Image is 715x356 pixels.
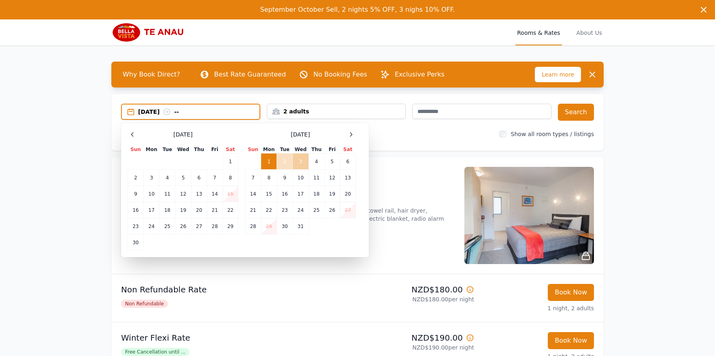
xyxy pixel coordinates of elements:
[293,186,309,202] td: 17
[515,19,562,45] a: Rooms & Rates
[548,332,594,349] button: Book Now
[548,284,594,301] button: Book Now
[261,202,277,218] td: 22
[361,284,474,295] p: NZD$180.00
[144,170,160,186] td: 3
[293,146,309,153] th: Wed
[309,186,324,202] td: 18
[340,153,356,170] td: 6
[160,202,175,218] td: 18
[223,186,238,202] td: 15
[261,170,277,186] td: 8
[191,146,207,153] th: Thu
[361,343,474,352] p: NZD$190.00 per night
[121,300,168,308] span: Non Refundable
[340,186,356,202] td: 20
[324,170,340,186] td: 12
[575,19,604,45] a: About Us
[245,202,261,218] td: 21
[128,146,144,153] th: Sun
[128,170,144,186] td: 2
[175,146,191,153] th: Wed
[214,70,286,79] p: Best Rate Guaranteed
[121,348,189,356] span: Free Cancellation until ...
[277,153,293,170] td: 2
[340,202,356,218] td: 27
[277,218,293,234] td: 30
[293,170,309,186] td: 10
[128,202,144,218] td: 16
[175,202,191,218] td: 19
[223,146,238,153] th: Sat
[395,70,445,79] p: Exclusive Perks
[324,146,340,153] th: Fri
[293,202,309,218] td: 24
[277,186,293,202] td: 16
[558,104,594,121] button: Search
[361,295,474,303] p: NZD$180.00 per night
[309,146,324,153] th: Thu
[223,202,238,218] td: 22
[277,202,293,218] td: 23
[261,218,277,234] td: 29
[116,66,187,83] span: Why Book Direct?
[245,146,261,153] th: Sun
[481,304,594,312] p: 1 night, 2 adults
[309,153,324,170] td: 4
[111,23,189,42] img: Bella Vista Te Anau
[144,202,160,218] td: 17
[128,218,144,234] td: 23
[340,146,356,153] th: Sat
[121,284,354,295] p: Non Refundable Rate
[291,130,310,139] span: [DATE]
[191,202,207,218] td: 20
[223,153,238,170] td: 1
[309,202,324,218] td: 25
[293,153,309,170] td: 3
[261,146,277,153] th: Mon
[223,218,238,234] td: 29
[191,170,207,186] td: 6
[207,186,222,202] td: 14
[511,131,594,137] label: Show all room types / listings
[277,146,293,153] th: Tue
[293,218,309,234] td: 31
[207,218,222,234] td: 28
[260,6,455,13] span: September October Sell, 2 nights 5% OFF, 3 nighs 10% OFF.
[261,153,277,170] td: 1
[144,186,160,202] td: 10
[245,170,261,186] td: 7
[245,186,261,202] td: 14
[128,234,144,251] td: 30
[175,218,191,234] td: 26
[207,146,222,153] th: Fri
[160,170,175,186] td: 4
[173,130,192,139] span: [DATE]
[261,186,277,202] td: 15
[160,146,175,153] th: Tue
[267,107,406,115] div: 2 adults
[361,332,474,343] p: NZD$190.00
[207,170,222,186] td: 7
[340,170,356,186] td: 13
[324,202,340,218] td: 26
[277,170,293,186] td: 9
[121,332,354,343] p: Winter Flexi Rate
[128,186,144,202] td: 9
[138,108,260,116] div: [DATE] --
[324,153,340,170] td: 5
[309,170,324,186] td: 11
[535,67,581,82] span: Learn more
[223,170,238,186] td: 8
[160,186,175,202] td: 11
[144,146,160,153] th: Mon
[313,70,367,79] p: No Booking Fees
[324,186,340,202] td: 19
[144,218,160,234] td: 24
[160,218,175,234] td: 25
[191,218,207,234] td: 27
[175,186,191,202] td: 12
[207,202,222,218] td: 21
